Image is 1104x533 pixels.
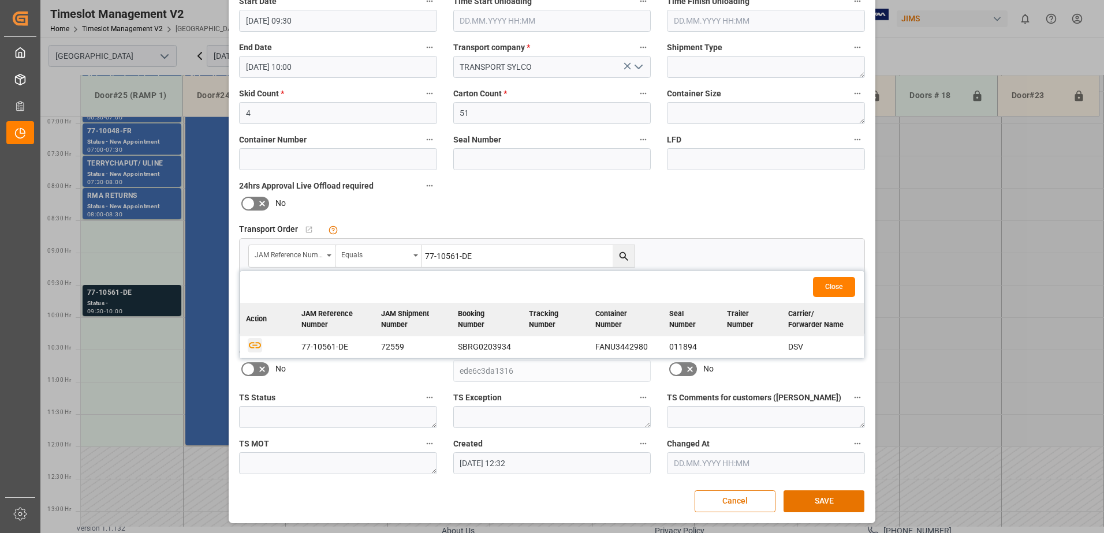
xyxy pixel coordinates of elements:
[341,247,409,260] div: Equals
[523,303,590,336] th: Tracking Number
[663,336,721,358] td: 011894
[239,180,374,192] span: 24hrs Approval Live Offload required
[453,438,483,450] span: Created
[667,438,710,450] span: Changed At
[636,390,651,405] button: TS Exception
[667,42,722,54] span: Shipment Type
[850,86,865,101] button: Container Size
[703,363,714,375] span: No
[590,336,663,358] td: FANU3442980
[636,86,651,101] button: Carton Count *
[850,436,865,451] button: Changed At
[850,40,865,55] button: Shipment Type
[335,245,422,267] button: open menu
[240,303,296,336] th: Action
[629,58,647,76] button: open menu
[782,303,864,336] th: Carrier/ Forwarder Name
[422,178,437,193] button: 24hrs Approval Live Offload required
[255,247,323,260] div: JAM Reference Number
[636,40,651,55] button: Transport company *
[453,42,530,54] span: Transport company
[850,390,865,405] button: TS Comments for customers ([PERSON_NAME])
[422,40,437,55] button: End Date
[667,134,681,146] span: LFD
[375,336,452,358] td: 72559
[422,132,437,147] button: Container Number
[275,363,286,375] span: No
[296,303,376,336] th: JAM Reference Number
[613,245,635,267] button: search button
[422,245,635,267] input: Type to search
[784,490,864,512] button: SAVE
[239,88,284,100] span: Skid Count
[782,336,864,358] td: DSV
[452,303,523,336] th: Booking Number
[453,452,651,474] input: DD.MM.YYYY HH:MM
[422,390,437,405] button: TS Status
[636,132,651,147] button: Seal Number
[453,392,502,404] span: TS Exception
[453,10,651,32] input: DD.MM.YYYY HH:MM
[239,134,307,146] span: Container Number
[453,134,501,146] span: Seal Number
[239,438,269,450] span: TS MOT
[239,56,437,78] input: DD.MM.YYYY HH:MM
[813,277,855,297] button: Close
[422,86,437,101] button: Skid Count *
[275,197,286,209] span: No
[667,392,841,404] span: TS Comments for customers ([PERSON_NAME])
[667,10,865,32] input: DD.MM.YYYY HH:MM
[375,303,452,336] th: JAM Shipment Number
[422,436,437,451] button: TS MOT
[667,452,865,474] input: DD.MM.YYYY HH:MM
[667,88,721,100] span: Container Size
[452,336,523,358] td: SBRG0203934
[239,10,437,32] input: DD.MM.YYYY HH:MM
[296,336,376,358] td: 77-10561-DE
[850,132,865,147] button: LFD
[590,303,663,336] th: Container Number
[663,303,721,336] th: Seal Number
[239,392,275,404] span: TS Status
[239,346,304,358] span: email notification
[239,223,298,235] span: Transport Order
[636,436,651,451] button: Created
[239,42,272,54] span: End Date
[721,303,782,336] th: Trailer Number
[249,245,335,267] button: open menu
[695,490,775,512] button: Cancel
[453,88,507,100] span: Carton Count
